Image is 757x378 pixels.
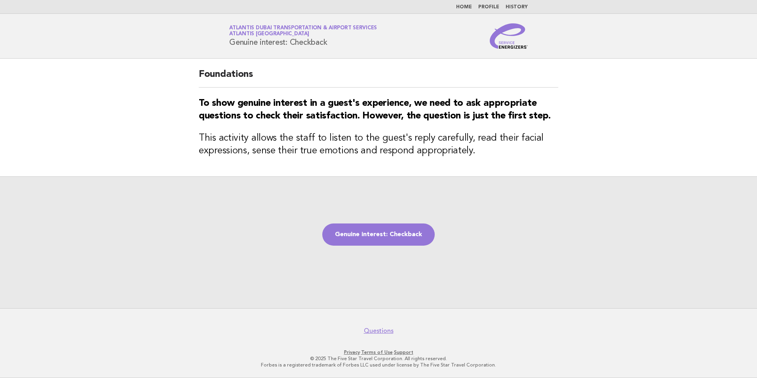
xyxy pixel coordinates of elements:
[322,223,435,246] a: Genuine interest: Checkback
[229,25,377,36] a: Atlantis Dubai Transportation & Airport ServicesAtlantis [GEOGRAPHIC_DATA]
[136,362,621,368] p: Forbes is a registered trademark of Forbes LLC used under license by The Five Star Travel Corpora...
[361,349,393,355] a: Terms of Use
[136,355,621,362] p: © 2025 The Five Star Travel Corporation. All rights reserved.
[136,349,621,355] p: · ·
[478,5,499,10] a: Profile
[199,68,558,88] h2: Foundations
[364,327,394,335] a: Questions
[229,32,309,37] span: Atlantis [GEOGRAPHIC_DATA]
[456,5,472,10] a: Home
[199,99,551,121] strong: To show genuine interest in a guest's experience, we need to ask appropriate questions to check t...
[344,349,360,355] a: Privacy
[394,349,413,355] a: Support
[229,26,377,46] h1: Genuine interest: Checkback
[506,5,528,10] a: History
[490,23,528,49] img: Service Energizers
[199,132,558,157] h3: This activity allows the staff to listen to the guest's reply carefully, read their facial expres...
